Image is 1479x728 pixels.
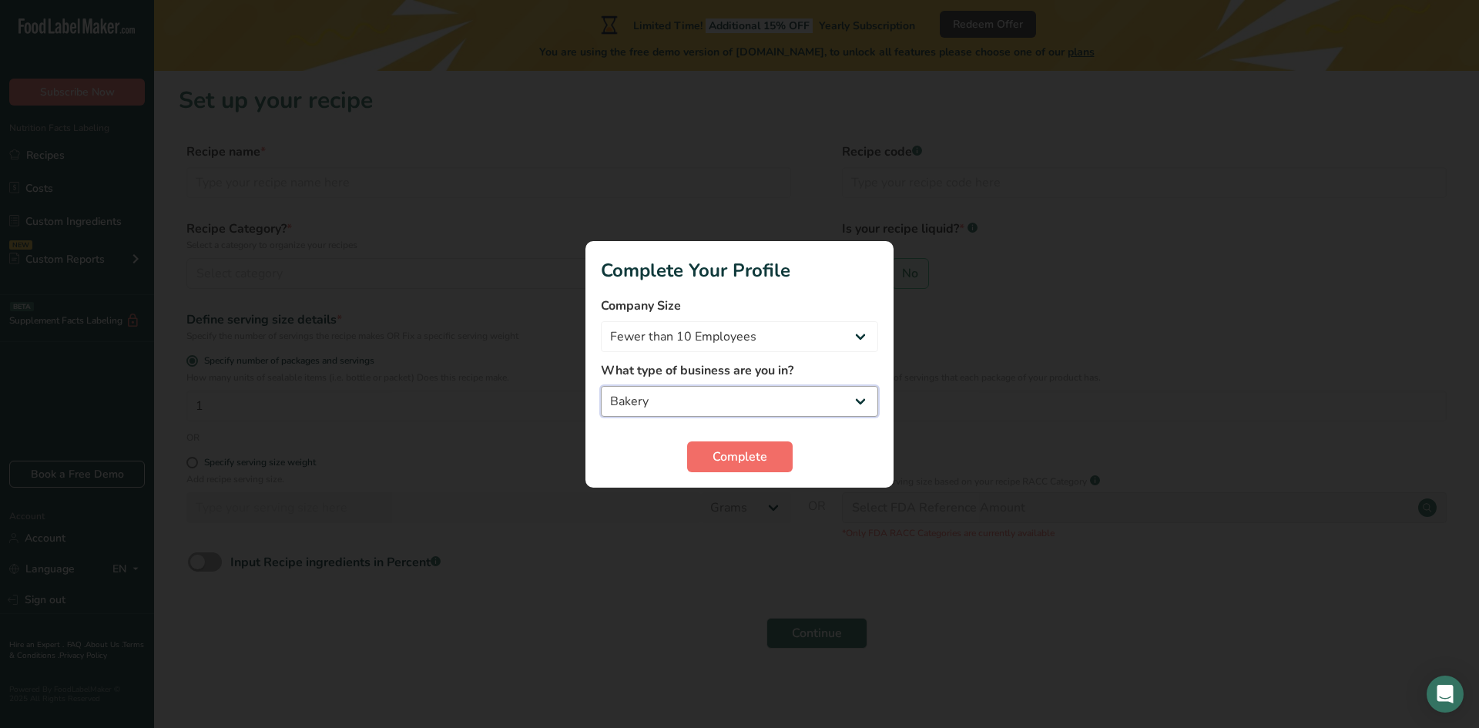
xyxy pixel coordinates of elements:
label: Company Size [601,297,878,315]
h1: Complete Your Profile [601,257,878,284]
span: Complete [713,448,767,466]
div: Open Intercom Messenger [1427,676,1464,713]
label: What type of business are you in? [601,361,878,380]
button: Complete [687,441,793,472]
